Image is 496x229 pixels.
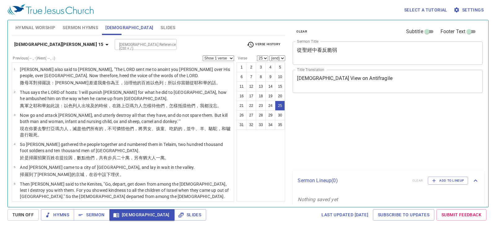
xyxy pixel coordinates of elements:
wh2763: 他們所有的，不可憐惜 [20,126,230,137]
span: Sermon Hymns [63,24,98,32]
button: 7 [246,72,256,82]
wh1697: 。 [216,80,220,85]
wh935: [PERSON_NAME] [38,172,124,177]
button: 27 [246,110,256,120]
div: Sermon Lineup(0)clearAdd to Lineup [293,170,484,191]
label: Verse [237,56,247,60]
button: 28 [256,110,266,120]
wh4428: ，治理他的百姓 [120,80,221,85]
button: 32 [246,120,256,130]
button: 22 [246,101,256,111]
span: Settings [455,6,484,14]
wh505: ，另有猶大 [130,155,169,160]
span: clear [296,29,307,34]
textarea: [DEMOGRAPHIC_DATA] View on Antifragile [297,75,478,87]
span: 6 [14,182,15,185]
button: 8 [256,72,266,82]
button: 26 [237,110,246,120]
button: 33 [256,120,266,130]
button: 24 [265,101,275,111]
wh693: 。 [120,172,124,177]
wh5221: 亞瑪力人 [20,126,230,137]
wh7586: 到了 [29,172,124,177]
wh559: ：你們離開 [20,201,229,212]
p: 於是掃羅 [20,155,232,161]
wh5927: 埃及 [86,103,222,108]
wh5971: 以色列 [150,80,220,85]
span: [DEMOGRAPHIC_DATA] [105,24,153,32]
button: Hymns [41,209,74,221]
button: [DEMOGRAPHIC_DATA][PERSON_NAME] 15 [12,39,113,50]
span: Footer Text [441,28,466,35]
span: 5 [14,165,15,169]
img: True Jesus Church [7,4,94,15]
button: 29 [265,110,275,120]
span: Add to Lineup [432,178,464,183]
span: 1 [14,67,15,71]
button: 23 [256,101,266,111]
wh4886: 你為王 [106,80,220,85]
button: 10 [275,72,285,82]
button: 6 [237,72,246,82]
wh7760: 他們，我都沒忘 [187,103,222,108]
span: Turn Off [12,211,34,219]
a: Last updated [DATE] [319,209,371,221]
wh7273: 二十萬 [117,155,169,160]
button: 16 [237,91,246,101]
button: Sermon [74,209,109,221]
b: [DEMOGRAPHIC_DATA][PERSON_NAME] 15 [14,41,104,48]
button: 14 [265,81,275,91]
wh6002: 怎樣待 [143,103,222,108]
p: 現在你要去 [20,126,232,138]
button: 5 [275,62,285,72]
button: Select a tutorial [402,4,450,16]
wh2923: ，數點 [73,155,169,160]
span: Sermon [79,211,104,219]
button: 3 [256,62,266,72]
wh5493: 亞瑪力人 [20,201,229,212]
wh4714: 的時候，在路上 [95,103,222,108]
span: Subtitle [406,28,423,35]
wh7586: 招聚 [38,155,169,160]
button: 25 [275,101,285,111]
button: clear [293,28,311,35]
input: Type Bible Reference [117,41,165,48]
wh7586: 說 [46,80,220,85]
wh8085: 耶和華 [194,80,220,85]
wh4191: 。 [38,132,42,137]
p: And [PERSON_NAME] came to a city of [GEOGRAPHIC_DATA], and lay in wait in the valley. [20,164,195,170]
wh3478: ；所以你當聽從 [163,80,220,85]
i: Nothing saved yet [298,196,338,202]
wh376: 一萬 [156,155,169,160]
wh559: ：[PERSON_NAME] [51,80,220,85]
wh505: 。 [165,155,169,160]
p: Now go and attack [PERSON_NAME], and utterly destroy all that they have, and do not spare them. B... [20,112,232,125]
span: Last updated [DATE] [321,211,368,219]
wh8050: 對掃羅 [33,80,220,85]
wh3068: 的話 [207,80,220,85]
wh3063: 人 [152,155,169,160]
span: Hymns [46,211,69,219]
button: 35 [275,120,285,130]
wh3212: 擊打 [20,126,230,137]
wh8085: 百姓 [46,155,169,160]
iframe: from-child [290,99,445,168]
wh5971: 在提拉因 [55,155,169,160]
button: 34 [265,120,275,130]
button: Slides [174,209,206,221]
button: 13 [256,81,266,91]
button: 31 [237,120,246,130]
p: Thus says the LORD of hosts: 'I will punish [PERSON_NAME] for what he did to [GEOGRAPHIC_DATA], h... [20,89,232,102]
wh1870: 亞瑪力人 [125,103,222,108]
span: Slides [161,24,175,32]
wh6485: 他們，共有步兵 [86,155,169,160]
span: Submit Feedback [441,211,481,219]
wh5892: ，在谷中 [84,172,124,177]
a: Subscribe to Updates [373,209,434,221]
button: 1 [237,62,246,72]
button: Add to Lineup [428,177,468,185]
span: 4 [14,142,15,146]
label: Previous (←, ↑) Next (→, ↓) [13,56,55,60]
button: 30 [275,110,285,120]
wh6002: 的京城 [71,172,124,177]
